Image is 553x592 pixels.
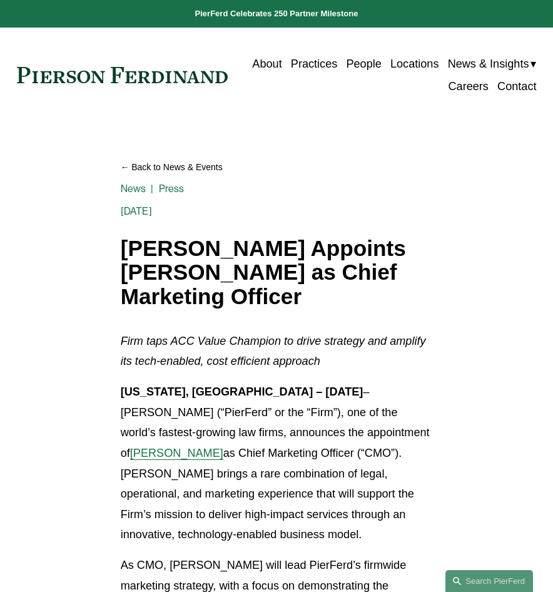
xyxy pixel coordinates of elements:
span: [DATE] [121,205,152,217]
a: Press [159,183,185,195]
a: News [121,183,146,195]
a: Locations [390,53,439,75]
a: People [346,53,381,75]
a: folder dropdown [448,53,537,75]
a: Contact [497,75,536,98]
a: Careers [449,75,489,98]
a: About [252,53,282,75]
strong: [US_STATE], [GEOGRAPHIC_DATA] – [DATE] [121,385,363,398]
a: Back to News & Events [121,157,433,178]
a: Search this site [445,570,533,592]
a: Practices [291,53,337,75]
em: Firm taps ACC Value Champion to drive strategy and amplify its tech-enabled, cost efficient approach [121,335,429,368]
a: [PERSON_NAME] [130,447,223,459]
p: – [PERSON_NAME] (“PierFerd” or the “Firm”), one of the world’s fastest-growing law firms, announc... [121,382,433,545]
span: News & Insights [448,54,529,74]
h1: [PERSON_NAME] Appoints [PERSON_NAME] as Chief Marketing Officer [121,237,433,309]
